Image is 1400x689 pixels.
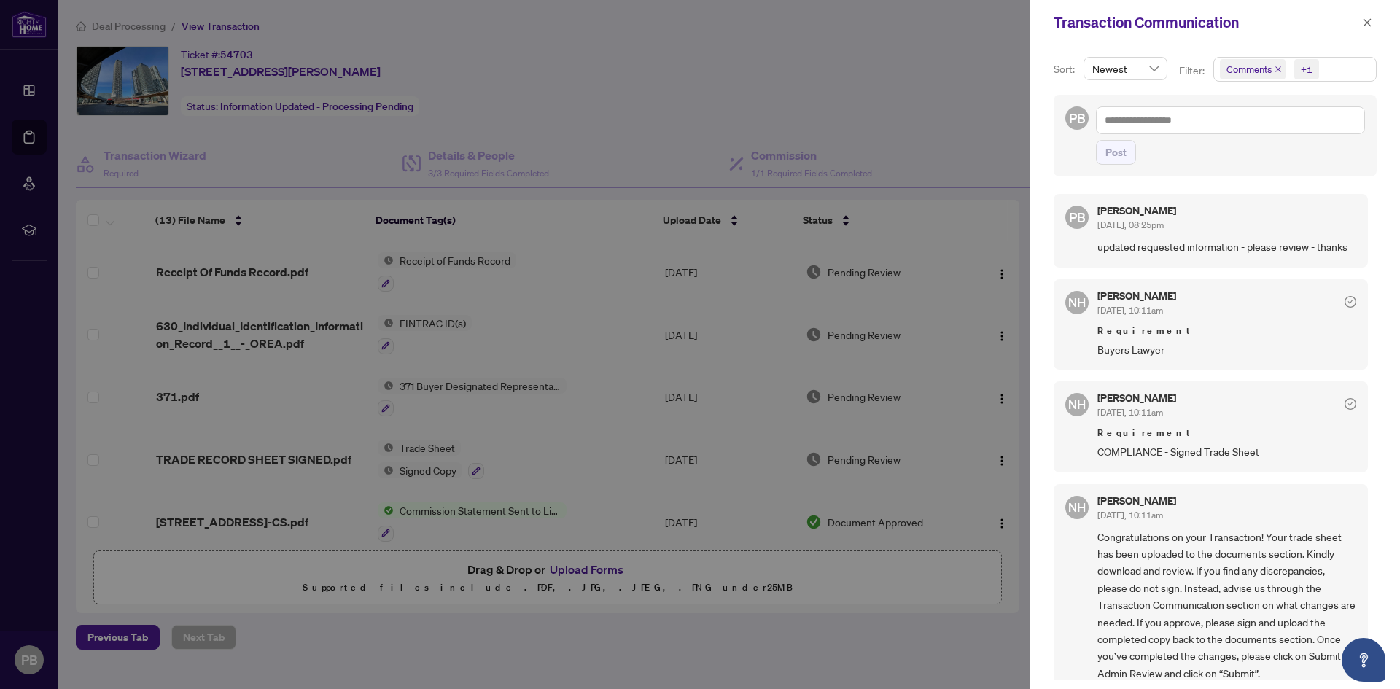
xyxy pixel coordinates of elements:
[1342,638,1385,682] button: Open asap
[1220,59,1286,79] span: Comments
[1068,498,1086,517] span: NH
[1068,293,1086,312] span: NH
[1054,12,1358,34] div: Transaction Communication
[1275,66,1282,73] span: close
[1345,296,1356,308] span: check-circle
[1097,426,1356,440] span: Requirement
[1069,207,1086,227] span: PB
[1097,206,1176,216] h5: [PERSON_NAME]
[1097,305,1163,316] span: [DATE], 10:11am
[1092,58,1159,79] span: Newest
[1096,140,1136,165] button: Post
[1097,238,1356,255] span: updated requested information - please review - thanks
[1069,108,1086,128] span: PB
[1097,496,1176,506] h5: [PERSON_NAME]
[1301,62,1312,77] div: +1
[1345,398,1356,410] span: check-circle
[1097,529,1356,682] span: Congratulations on your Transaction! Your trade sheet has been uploaded to the documents section....
[1179,63,1207,79] p: Filter:
[1226,62,1272,77] span: Comments
[1097,393,1176,403] h5: [PERSON_NAME]
[1068,395,1086,414] span: NH
[1097,510,1163,521] span: [DATE], 10:11am
[1097,341,1356,358] span: Buyers Lawyer
[1097,324,1356,338] span: Requirement
[1362,17,1372,28] span: close
[1097,407,1163,418] span: [DATE], 10:11am
[1097,291,1176,301] h5: [PERSON_NAME]
[1054,61,1078,77] p: Sort:
[1097,219,1164,230] span: [DATE], 08:25pm
[1097,443,1356,460] span: COMPLIANCE - Signed Trade Sheet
